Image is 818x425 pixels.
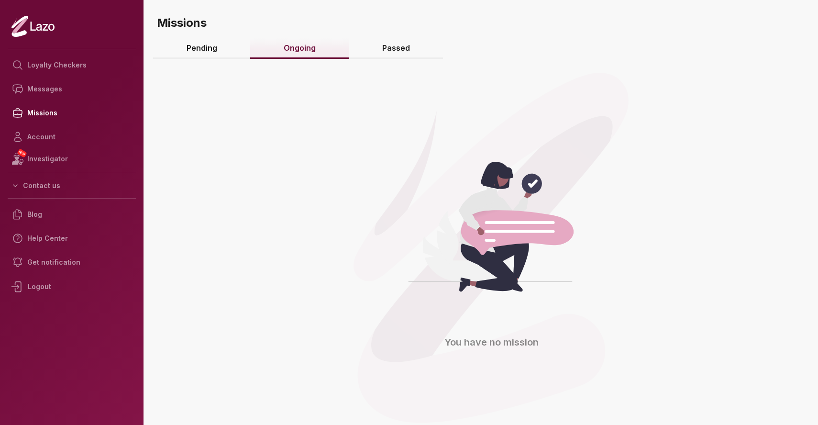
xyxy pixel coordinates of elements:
a: Blog [8,202,136,226]
a: Ongoing [250,38,349,59]
a: Missions [8,101,136,125]
a: NEWInvestigator [8,149,136,169]
a: Account [8,125,136,149]
span: NEW [17,148,27,158]
button: Contact us [8,177,136,194]
div: Logout [8,274,136,299]
a: Help Center [8,226,136,250]
a: Get notification [8,250,136,274]
a: Passed [349,38,443,59]
a: Pending [153,38,250,59]
a: Loyalty Checkers [8,53,136,77]
a: Messages [8,77,136,101]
